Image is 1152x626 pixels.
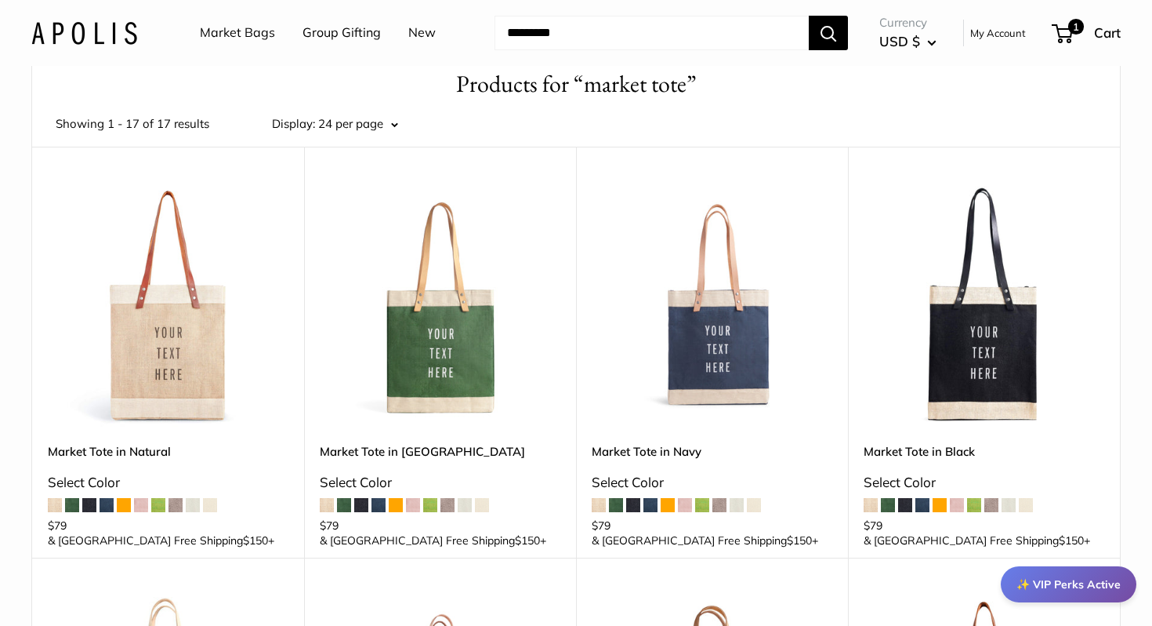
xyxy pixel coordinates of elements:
[592,470,832,495] div: Select Color
[48,186,288,427] a: description_Make it yours with custom printed text.Market Tote in Natural
[864,470,1104,495] div: Select Color
[592,535,818,546] span: & [GEOGRAPHIC_DATA] Free Shipping +
[31,21,137,44] img: Apolis
[864,519,882,533] span: $79
[56,67,1096,101] h1: Products for “market tote”
[515,533,540,548] span: $150
[48,470,288,495] div: Select Color
[302,21,381,45] a: Group Gifting
[48,519,67,533] span: $79
[879,29,936,54] button: USD $
[48,535,274,546] span: & [GEOGRAPHIC_DATA] Free Shipping +
[879,12,936,34] span: Currency
[320,470,560,495] div: Select Color
[56,113,209,135] span: Showing 1 - 17 of 17 results
[809,16,848,50] button: Search
[592,186,832,427] a: Market Tote in NavyMarket Tote in Navy
[408,21,436,45] a: New
[318,116,383,131] span: 24 per page
[48,186,288,427] img: description_Make it yours with custom printed text.
[1059,533,1084,548] span: $150
[787,533,812,548] span: $150
[879,33,920,49] span: USD $
[494,16,809,50] input: Search...
[592,519,610,533] span: $79
[48,442,288,460] a: Market Tote in Natural
[320,186,560,427] a: description_Make it yours with custom printed text.description_Spacious inner area with room for ...
[320,535,546,546] span: & [GEOGRAPHIC_DATA] Free Shipping +
[243,533,268,548] span: $150
[864,186,1104,427] a: description_Make it yours with custom text.Market Tote in Black
[200,21,275,45] a: Market Bags
[320,442,560,460] a: Market Tote in [GEOGRAPHIC_DATA]
[1001,566,1136,602] div: ✨ VIP Perks Active
[970,24,1026,42] a: My Account
[320,519,339,533] span: $79
[1094,24,1121,41] span: Cart
[864,442,1104,460] a: Market Tote in Black
[592,442,832,460] a: Market Tote in Navy
[318,113,398,135] button: 24 per page
[1053,20,1121,45] a: 1 Cart
[272,113,315,135] label: Display:
[1068,19,1084,35] span: 1
[320,186,560,427] img: description_Make it yours with custom printed text.
[592,186,832,427] img: Market Tote in Navy
[864,535,1090,546] span: & [GEOGRAPHIC_DATA] Free Shipping +
[864,186,1104,427] img: description_Make it yours with custom text.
